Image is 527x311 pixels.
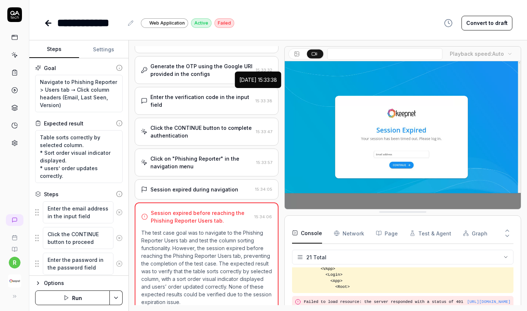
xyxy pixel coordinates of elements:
[6,214,23,226] a: New conversation
[149,20,185,26] span: Web Application
[463,223,487,244] button: Graph
[151,209,251,224] div: Session expired before reaching the Phishing Reporter Users tab.
[150,155,253,170] div: Click on "Phishing Reporter" in the navigation menu
[141,229,272,306] p: The test case goal was to navigate to the Phishing Reporter Users tab and test the column sorting...
[467,299,511,305] button: [URL][DOMAIN_NAME]
[191,18,212,28] div: Active
[35,290,110,305] button: Run
[214,18,234,28] div: Faıled
[141,18,188,28] a: Web Application
[255,187,272,192] time: 15:34:05
[44,120,83,127] div: Expected result
[9,257,20,268] button: r
[35,201,123,224] div: Suggestions
[239,76,277,84] div: [DATE] 15:33:38
[44,279,123,288] div: Options
[35,227,123,249] div: Suggestions
[255,98,272,103] time: 15:33:38
[3,229,26,241] a: Book a call with us
[44,64,56,72] div: Goal
[254,214,272,219] time: 15:34:06
[113,205,125,220] button: Remove step
[150,62,253,78] div: Generate the OTP using the Google URI provided in the configs
[150,124,253,139] div: Click the CONTINUE button to complete authentication
[3,241,26,252] a: Documentation
[461,16,512,30] button: Convert to draft
[29,41,79,58] button: Steps
[113,231,125,245] button: Remove step
[440,16,457,30] button: View version history
[450,50,504,58] div: Playback speed:
[35,252,123,275] div: Suggestions
[256,67,272,73] time: 15:33:32
[334,223,364,244] button: Network
[292,223,322,244] button: Console
[150,186,238,193] div: Session expired during navigation
[376,223,398,244] button: Page
[3,268,26,289] button: Keepnet Logo
[44,190,59,198] div: Steps
[150,93,253,109] div: Enter the verification code in the input field
[304,299,511,311] pre: Failed to load resource: the server responded with a status of 401 ()
[113,256,125,271] button: Remove step
[256,160,272,165] time: 15:33:57
[410,223,451,244] button: Test & Agent
[35,279,123,288] button: Options
[79,41,129,58] button: Settings
[8,274,21,288] img: Keepnet Logo
[256,129,272,134] time: 15:33:47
